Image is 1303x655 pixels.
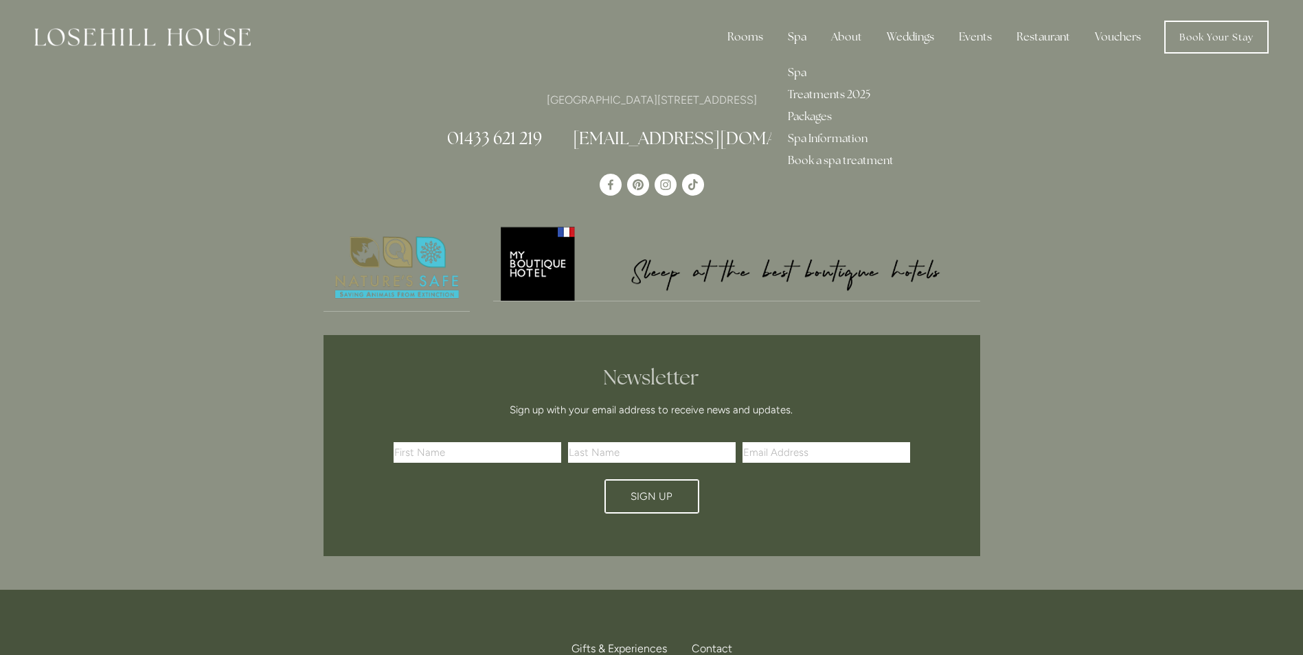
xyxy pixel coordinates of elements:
button: Sign Up [604,479,699,514]
img: Losehill House [34,28,251,46]
h2: Newsletter [398,365,905,390]
a: Book a spa treatment [771,150,910,172]
a: Spa [771,62,910,84]
a: [EMAIL_ADDRESS][DOMAIN_NAME] [573,127,857,149]
img: Nature's Safe - Logo [324,225,471,311]
a: Instagram [655,174,677,196]
input: First Name [394,442,561,463]
a: Treatments 2025 [771,84,910,106]
input: Last Name [568,442,736,463]
span: Sign Up [631,490,672,503]
a: Losehill House Hotel & Spa [600,174,622,196]
a: Book Your Stay [1164,21,1269,54]
div: Restaurant [1006,23,1081,51]
p: [GEOGRAPHIC_DATA][STREET_ADDRESS] [324,91,980,109]
div: Events [948,23,1003,51]
a: TikTok [682,174,704,196]
a: Spa Information [771,128,910,150]
span: Gifts & Experiences [571,642,667,655]
a: 01433 621 219 [447,127,542,149]
div: Rooms [716,23,774,51]
p: Sign up with your email address to receive news and updates. [398,402,905,418]
a: Nature's Safe - Logo [324,225,471,312]
div: About [820,23,873,51]
input: Email Address [743,442,910,463]
a: Vouchers [1084,23,1152,51]
a: Packages [771,106,910,128]
div: Weddings [876,23,945,51]
div: Spa [777,23,817,51]
a: Pinterest [627,174,649,196]
img: My Boutique Hotel - Logo [493,225,980,301]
